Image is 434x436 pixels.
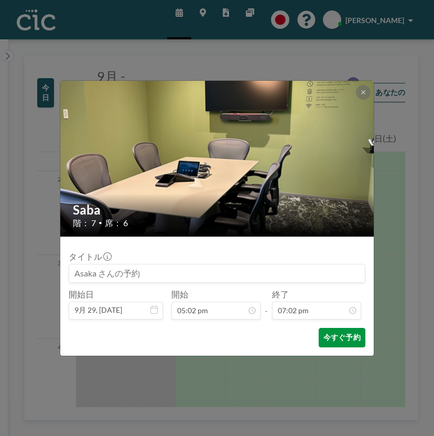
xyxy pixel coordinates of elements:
label: 終了 [272,289,289,300]
span: 席： 6 [105,218,128,228]
label: タイトル [69,251,111,262]
span: - [265,293,268,316]
span: • [99,219,102,227]
label: 開始 [171,289,188,300]
button: 今すぐ予約 [319,328,365,347]
input: Asaka さんの予約 [69,264,365,282]
h2: Saba [73,202,362,218]
label: 開始日 [69,289,94,300]
span: 階： 7 [73,218,96,228]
